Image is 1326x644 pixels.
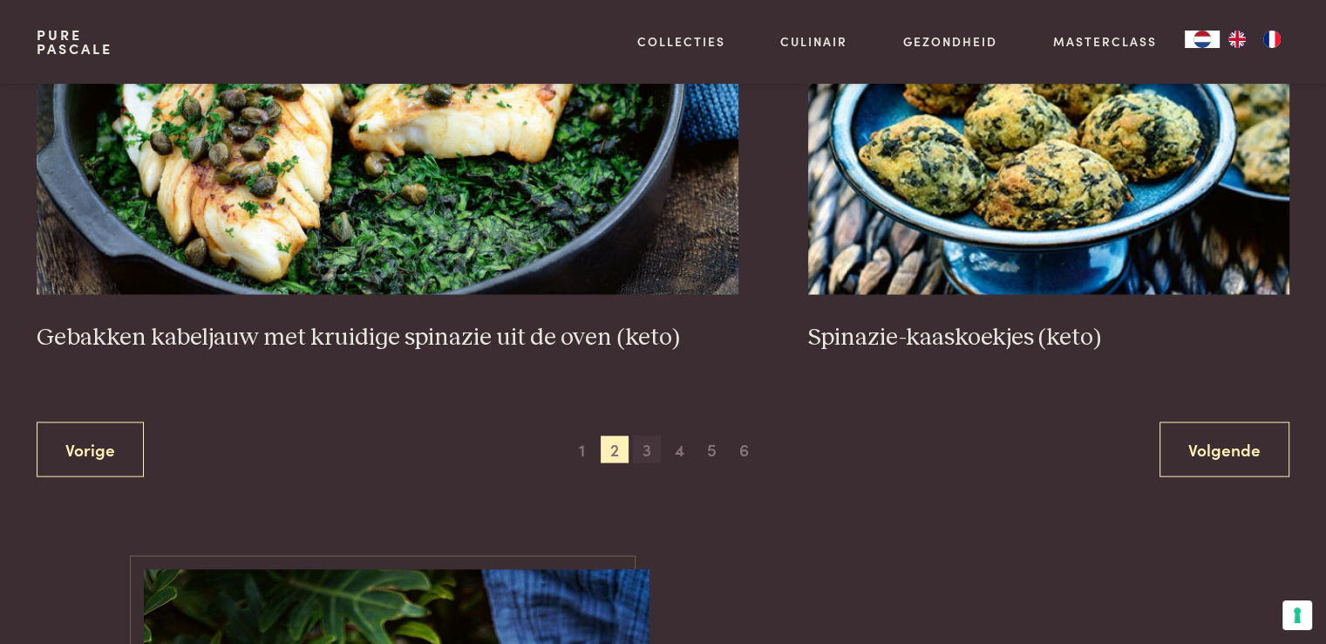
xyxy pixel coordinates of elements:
span: 1 [568,435,596,463]
span: 6 [731,435,758,463]
span: 3 [633,435,661,463]
button: Uw voorkeuren voor toestemming voor trackingtechnologieën [1282,600,1312,630]
a: Vorige [37,421,144,476]
a: Collecties [637,32,725,51]
ul: Language list [1220,31,1289,48]
span: 2 [601,435,629,463]
aside: Language selected: Nederlands [1185,31,1289,48]
div: Language [1185,31,1220,48]
a: Volgende [1159,421,1289,476]
a: PurePascale [37,28,112,56]
a: EN [1220,31,1255,48]
a: Gezondheid [903,32,997,51]
a: NL [1185,31,1220,48]
a: Masterclass [1053,32,1157,51]
h3: Gebakken kabeljauw met kruidige spinazie uit de oven (keto) [37,322,738,353]
span: 5 [697,435,725,463]
h3: Spinazie-kaaskoekjes (keto) [808,322,1289,353]
a: Culinair [780,32,847,51]
span: 4 [665,435,693,463]
a: FR [1255,31,1289,48]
